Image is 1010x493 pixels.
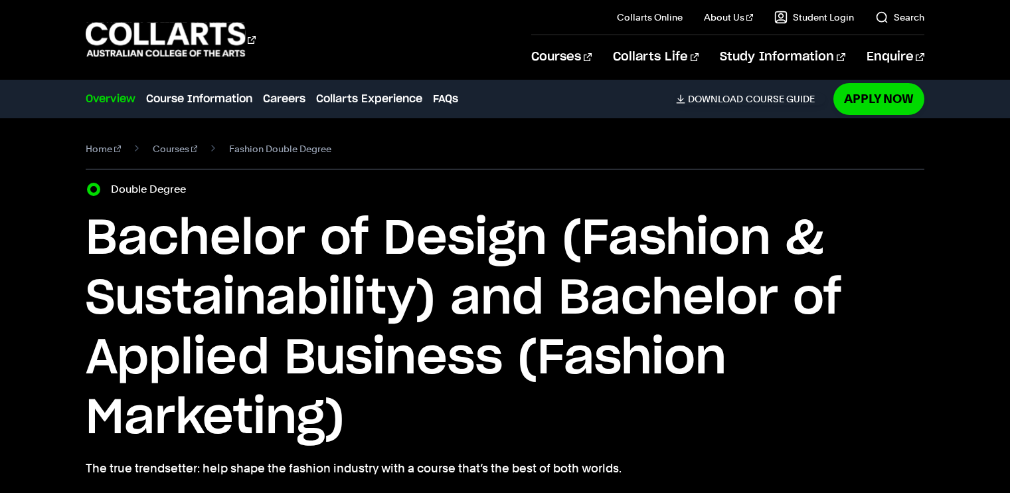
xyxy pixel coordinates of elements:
a: Study Information [720,35,845,79]
a: Home [86,140,121,158]
a: Student Login [774,11,854,24]
label: Double Degree [111,180,194,199]
a: Collarts Online [617,11,683,24]
a: Apply Now [833,83,924,114]
a: DownloadCourse Guide [676,93,825,105]
a: Courses [531,35,592,79]
a: Overview [86,91,135,107]
a: Courses [153,140,198,158]
a: Careers [263,91,305,107]
a: Search [875,11,924,24]
a: Collarts Life [613,35,699,79]
a: About Us [704,11,753,24]
a: Enquire [867,35,924,79]
a: FAQs [433,91,458,107]
span: Download [688,93,743,105]
a: Course Information [146,91,252,107]
h1: Bachelor of Design (Fashion & Sustainability) and Bachelor of Applied Business (Fashion Marketing) [86,209,924,448]
p: The true trendsetter: help shape the fashion industry with a course that’s the best of both worlds. [86,459,924,478]
span: Fashion Double Degree [229,140,331,158]
a: Collarts Experience [316,91,422,107]
div: Go to homepage [86,21,256,58]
